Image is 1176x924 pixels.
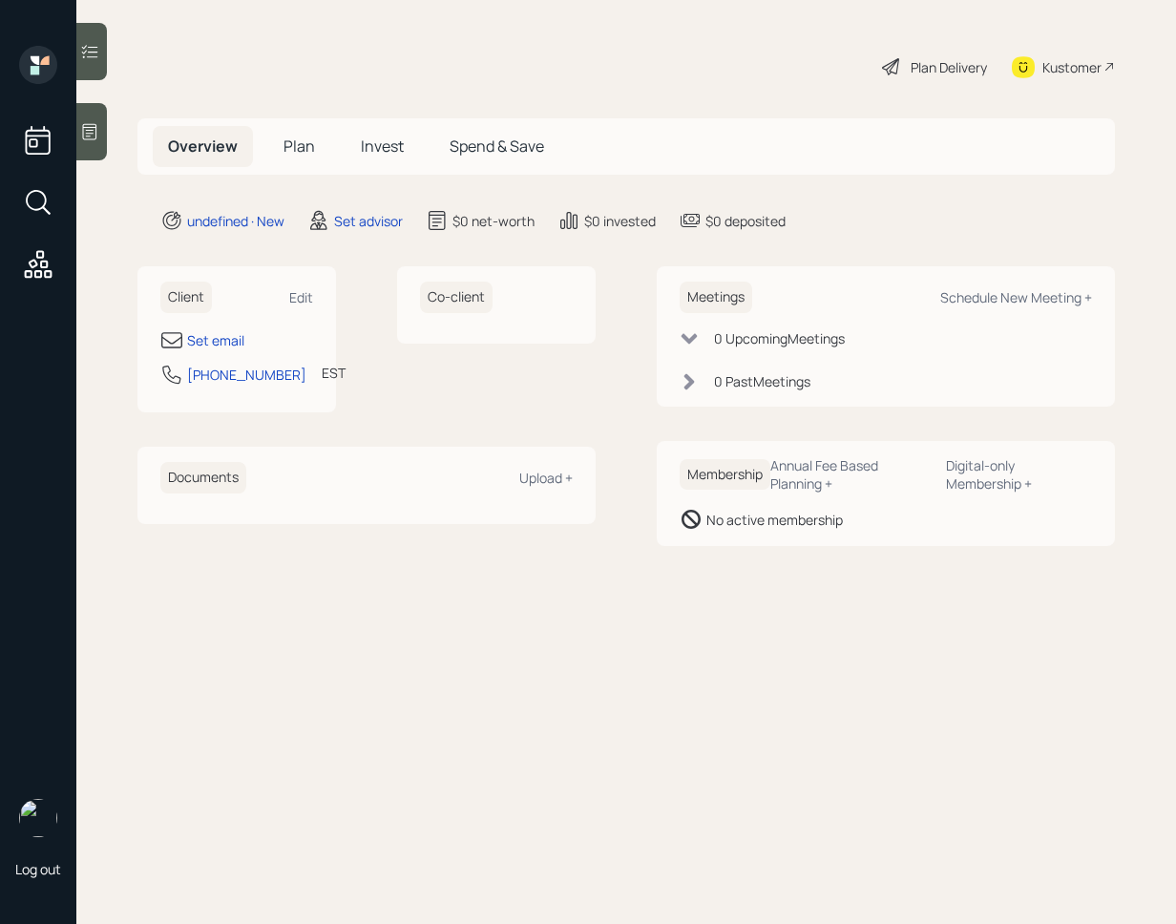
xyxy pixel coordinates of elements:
[160,282,212,313] h6: Client
[770,456,931,493] div: Annual Fee Based Planning +
[705,211,786,231] div: $0 deposited
[911,57,987,77] div: Plan Delivery
[361,136,404,157] span: Invest
[322,363,346,383] div: EST
[283,136,315,157] span: Plan
[714,371,810,391] div: 0 Past Meeting s
[160,462,246,493] h6: Documents
[584,211,656,231] div: $0 invested
[1042,57,1102,77] div: Kustomer
[289,288,313,306] div: Edit
[420,282,493,313] h6: Co-client
[680,459,770,491] h6: Membership
[187,365,306,385] div: [PHONE_NUMBER]
[187,330,244,350] div: Set email
[714,328,845,348] div: 0 Upcoming Meeting s
[168,136,238,157] span: Overview
[946,456,1092,493] div: Digital-only Membership +
[452,211,535,231] div: $0 net-worth
[15,860,61,878] div: Log out
[19,799,57,837] img: retirable_logo.png
[187,211,284,231] div: undefined · New
[680,282,752,313] h6: Meetings
[706,510,843,530] div: No active membership
[450,136,544,157] span: Spend & Save
[940,288,1092,306] div: Schedule New Meeting +
[334,211,403,231] div: Set advisor
[519,469,573,487] div: Upload +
